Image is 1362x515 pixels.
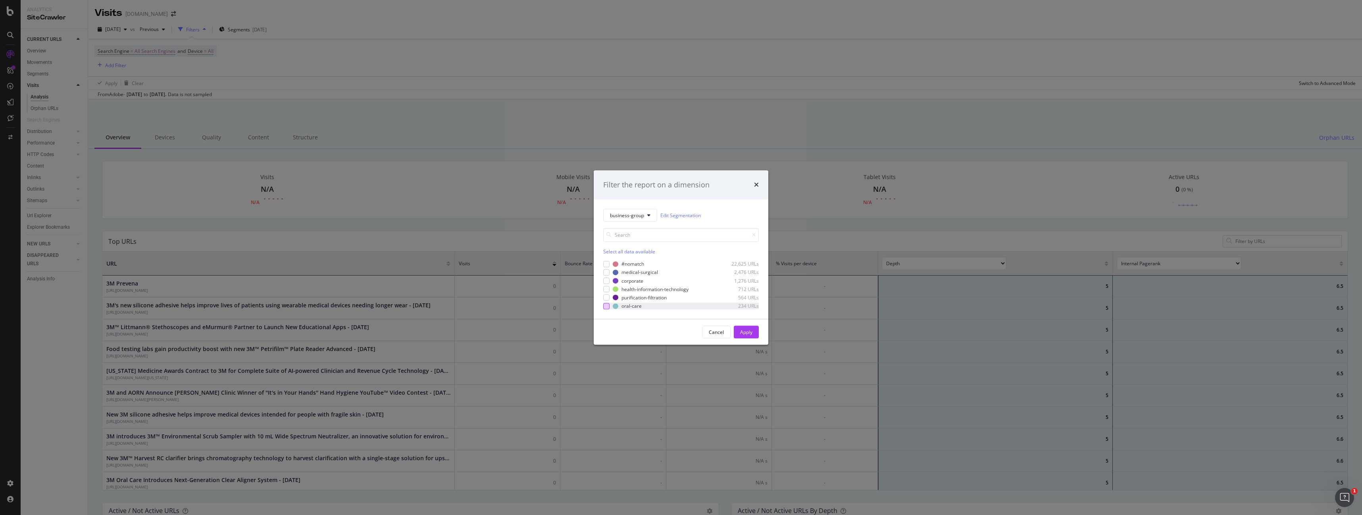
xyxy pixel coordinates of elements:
div: health-information-technology [621,286,689,293]
div: Filter the report on a dimension [603,180,710,190]
div: oral-care [621,303,642,309]
div: Cancel [709,329,724,336]
div: 1,276 URLs [720,278,759,284]
input: Search [603,228,759,242]
div: 564 URLs [720,294,759,301]
div: modal [594,170,768,345]
span: business-group [610,212,644,219]
div: Select all data available [603,248,759,255]
div: 234 URLs [720,303,759,309]
button: business-group [603,209,657,222]
button: Cancel [702,326,731,338]
div: times [754,180,759,190]
button: Apply [734,326,759,338]
div: corporate [621,278,643,284]
div: Apply [740,329,752,336]
a: Edit Segmentation [660,211,701,220]
span: 1 [1351,488,1358,494]
div: #nomatch [621,261,644,268]
div: 2,476 URLs [720,269,759,276]
div: 712 URLs [720,286,759,293]
div: medical-surgical [621,269,658,276]
div: purification-filtration [621,294,667,301]
div: 22,625 URLs [720,261,759,268]
iframe: Intercom live chat [1335,488,1354,507]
